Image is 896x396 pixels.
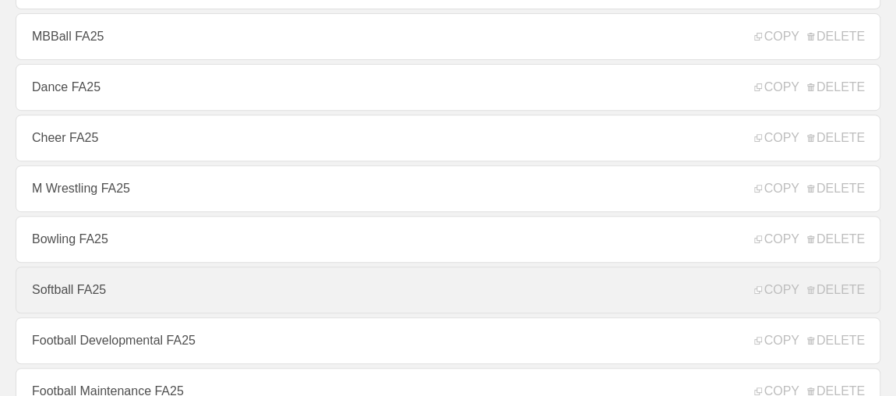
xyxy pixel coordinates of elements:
a: Softball FA25 [16,267,880,313]
span: COPY [754,80,799,94]
span: COPY [754,131,799,145]
span: DELETE [807,283,865,297]
span: COPY [754,232,799,246]
span: COPY [754,334,799,348]
span: DELETE [807,182,865,196]
span: DELETE [807,131,865,145]
a: MBBall FA25 [16,13,880,60]
iframe: Chat Widget [818,321,896,396]
span: COPY [754,30,799,44]
span: DELETE [807,80,865,94]
a: Cheer FA25 [16,115,880,161]
a: Football Developmental FA25 [16,317,880,364]
a: M Wrestling FA25 [16,165,880,212]
span: COPY [754,182,799,196]
a: Dance FA25 [16,64,880,111]
a: Bowling FA25 [16,216,880,263]
span: COPY [754,283,799,297]
span: DELETE [807,232,865,246]
span: DELETE [807,334,865,348]
span: DELETE [807,30,865,44]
